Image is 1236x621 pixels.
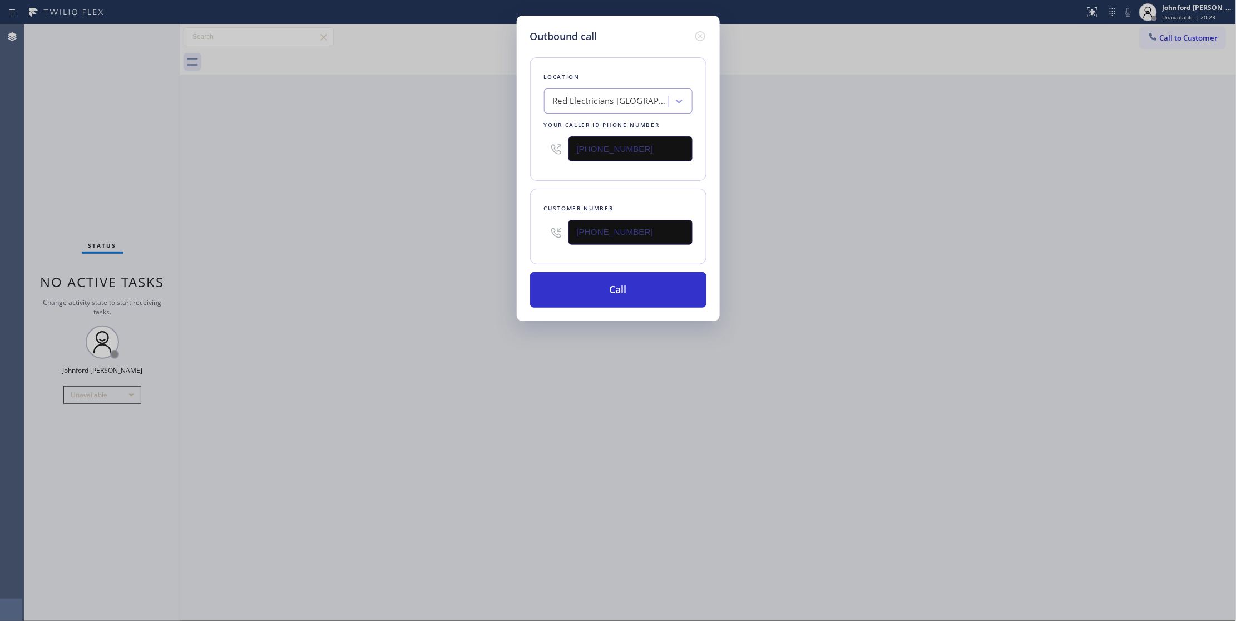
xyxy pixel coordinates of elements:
button: Call [530,272,706,308]
div: Location [544,71,693,83]
input: (123) 456-7890 [568,136,693,161]
div: Red Electricians [GEOGRAPHIC_DATA] [553,95,670,108]
input: (123) 456-7890 [568,220,693,245]
div: Customer number [544,203,693,214]
div: Your caller id phone number [544,119,693,131]
h5: Outbound call [530,29,597,44]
